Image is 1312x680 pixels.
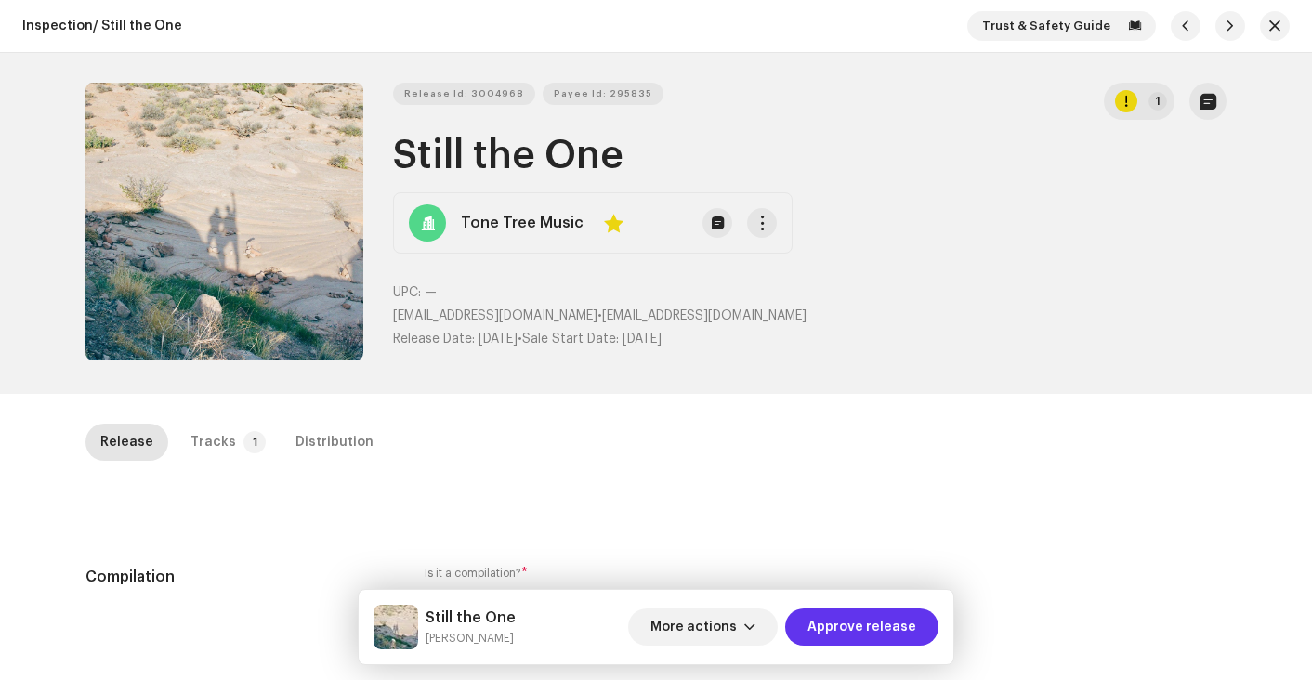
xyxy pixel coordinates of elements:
[85,566,395,588] h5: Compilation
[393,307,1227,326] p: •
[426,629,516,647] small: Still the One
[393,333,522,346] span: •
[425,566,887,581] label: Is it a compilation?
[393,309,597,322] span: [EMAIL_ADDRESS][DOMAIN_NAME]
[1104,83,1174,120] button: 1
[554,75,652,112] span: Payee Id: 295835
[374,605,418,649] img: dcb1591d-d7f6-41f9-898f-ebac143c9d47
[623,333,662,346] span: [DATE]
[650,608,737,646] span: More actions
[393,135,1227,177] h1: Still the One
[522,333,619,346] span: Sale Start Date:
[1148,92,1167,111] p-badge: 1
[425,286,437,299] span: —
[404,75,524,112] span: Release Id: 3004968
[461,212,584,234] strong: Tone Tree Music
[602,309,807,322] span: [EMAIL_ADDRESS][DOMAIN_NAME]
[479,333,518,346] span: [DATE]
[393,286,421,299] span: UPC:
[295,424,374,461] div: Distribution
[543,83,663,105] button: Payee Id: 295835
[785,608,938,646] button: Approve release
[393,333,475,346] span: Release Date:
[393,83,535,105] button: Release Id: 3004968
[628,608,778,646] button: More actions
[807,608,916,646] span: Approve release
[426,607,516,629] h5: Still the One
